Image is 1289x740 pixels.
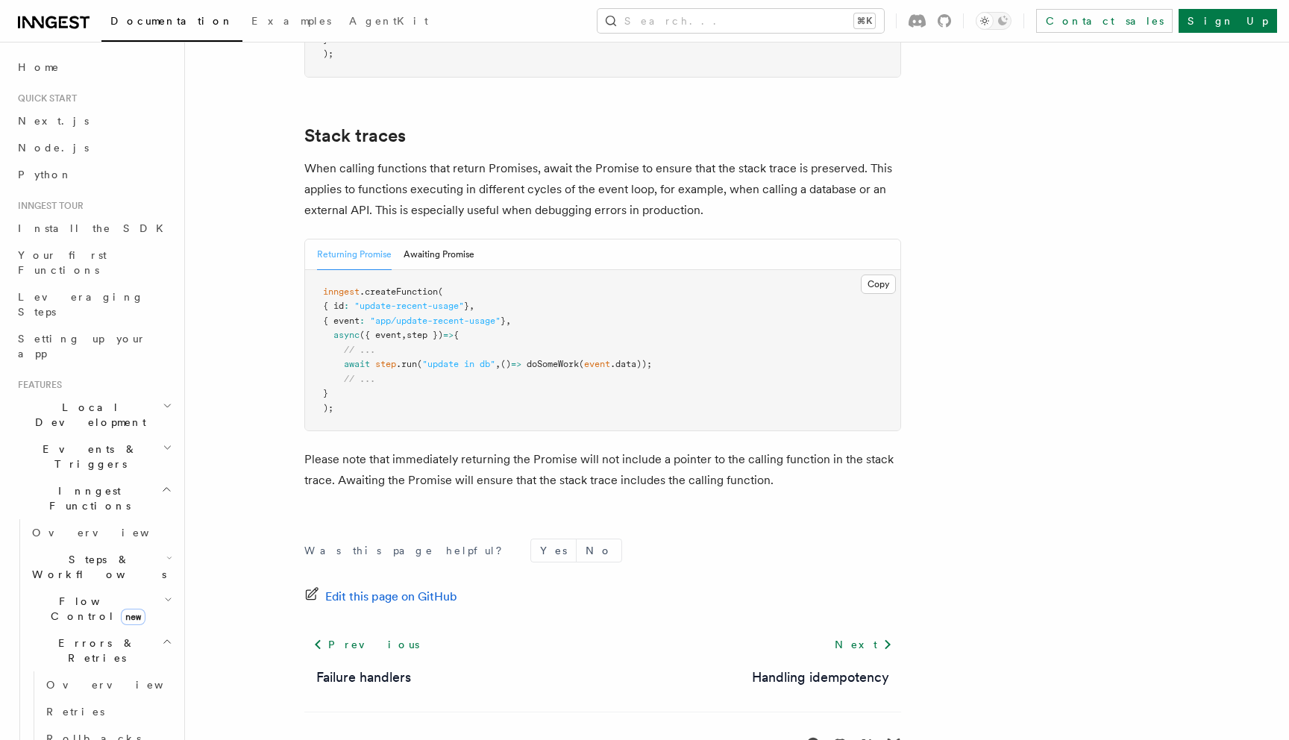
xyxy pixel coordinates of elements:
span: Next.js [18,115,89,127]
span: => [511,359,521,369]
button: Search...⌘K [598,9,884,33]
span: , [401,330,407,340]
span: : [344,301,349,311]
p: Please note that immediately returning the Promise will not include a pointer to the calling func... [304,449,901,491]
a: Leveraging Steps [12,283,175,325]
p: Was this page helpful? [304,543,512,558]
span: "update-recent-usage" [354,301,464,311]
span: { [454,330,459,340]
span: ); [323,48,333,59]
span: Local Development [12,400,163,430]
button: Errors & Retries [26,630,175,671]
a: Home [12,54,175,81]
a: Stack traces [304,125,406,146]
span: Events & Triggers [12,442,163,471]
span: , [506,316,511,326]
a: Previous [304,631,427,658]
span: Python [18,169,72,181]
span: ( [438,286,443,297]
button: Local Development [12,394,175,436]
span: inngest [323,286,360,297]
span: Overview [32,527,186,539]
a: Sign Up [1179,9,1277,33]
span: Flow Control [26,594,164,624]
span: // ... [344,345,375,355]
span: Quick start [12,92,77,104]
span: Inngest tour [12,200,84,212]
span: Leveraging Steps [18,291,144,318]
span: ({ event [360,330,401,340]
span: Examples [251,15,331,27]
a: Python [12,161,175,188]
span: event [584,359,610,369]
a: Overview [40,671,175,698]
span: : [360,316,365,326]
span: } [323,388,328,398]
span: { id [323,301,344,311]
button: Yes [531,539,576,562]
kbd: ⌘K [854,13,875,28]
button: Inngest Functions [12,477,175,519]
a: Setting up your app [12,325,175,367]
span: ( [417,359,422,369]
span: Home [18,60,60,75]
button: Flow Controlnew [26,588,175,630]
span: Retries [46,706,104,718]
span: Errors & Retries [26,636,162,665]
span: , [469,301,474,311]
a: Your first Functions [12,242,175,283]
span: } [323,34,328,45]
a: Documentation [101,4,242,42]
a: Overview [26,519,175,546]
span: Node.js [18,142,89,154]
span: ( [579,359,584,369]
span: .data)); [610,359,652,369]
span: Your first Functions [18,249,107,276]
span: "app/update-recent-usage" [370,316,501,326]
span: Steps & Workflows [26,552,166,582]
span: => [443,330,454,340]
a: Edit this page on GitHub [304,586,457,607]
span: ); [323,403,333,413]
span: Inngest Functions [12,483,161,513]
span: , [495,359,501,369]
span: } [501,316,506,326]
span: step [375,359,396,369]
span: await [344,359,370,369]
a: Next [826,631,901,658]
span: .run [396,359,417,369]
a: Retries [40,698,175,725]
a: Failure handlers [316,667,411,688]
span: Edit this page on GitHub [325,586,457,607]
p: When calling functions that return Promises, await the Promise to ensure that the stack trace is ... [304,158,901,221]
button: Steps & Workflows [26,546,175,588]
a: Examples [242,4,340,40]
button: No [577,539,621,562]
a: Contact sales [1036,9,1173,33]
button: Returning Promise [317,239,392,270]
a: AgentKit [340,4,437,40]
button: Copy [861,275,896,294]
span: () [501,359,511,369]
span: "update in db" [422,359,495,369]
span: { event [323,316,360,326]
button: Events & Triggers [12,436,175,477]
span: doSomeWork [527,359,579,369]
button: Toggle dark mode [976,12,1012,30]
span: Install the SDK [18,222,172,234]
span: Features [12,379,62,391]
a: Node.js [12,134,175,161]
span: Overview [46,679,200,691]
span: Setting up your app [18,333,146,360]
a: Install the SDK [12,215,175,242]
span: .createFunction [360,286,438,297]
a: Next.js [12,107,175,134]
span: Documentation [110,15,233,27]
span: AgentKit [349,15,428,27]
button: Awaiting Promise [404,239,474,270]
a: Handling idempotency [752,667,889,688]
span: async [333,330,360,340]
span: } [464,301,469,311]
span: new [121,609,145,625]
span: // ... [344,374,375,384]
